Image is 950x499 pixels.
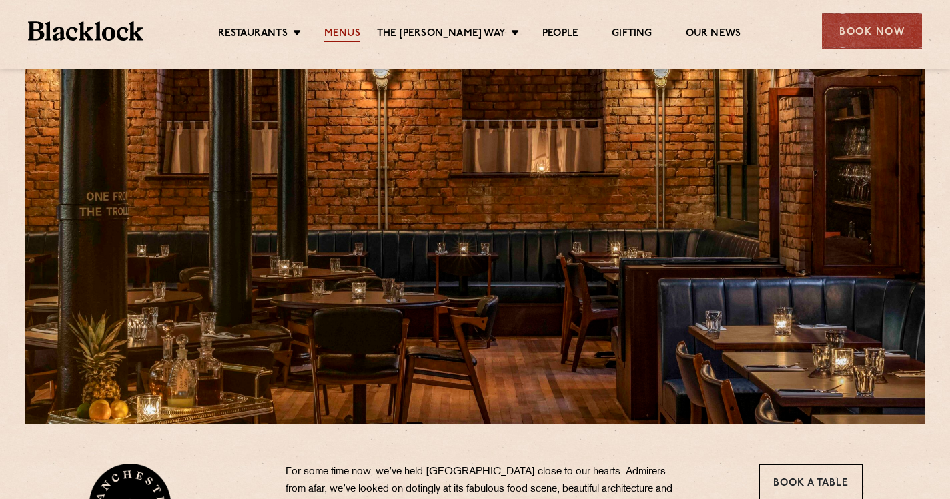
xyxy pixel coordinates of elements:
[324,27,360,42] a: Menus
[686,27,741,42] a: Our News
[542,27,578,42] a: People
[377,27,506,42] a: The [PERSON_NAME] Way
[612,27,652,42] a: Gifting
[218,27,288,42] a: Restaurants
[28,21,143,41] img: BL_Textured_Logo-footer-cropped.svg
[822,13,922,49] div: Book Now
